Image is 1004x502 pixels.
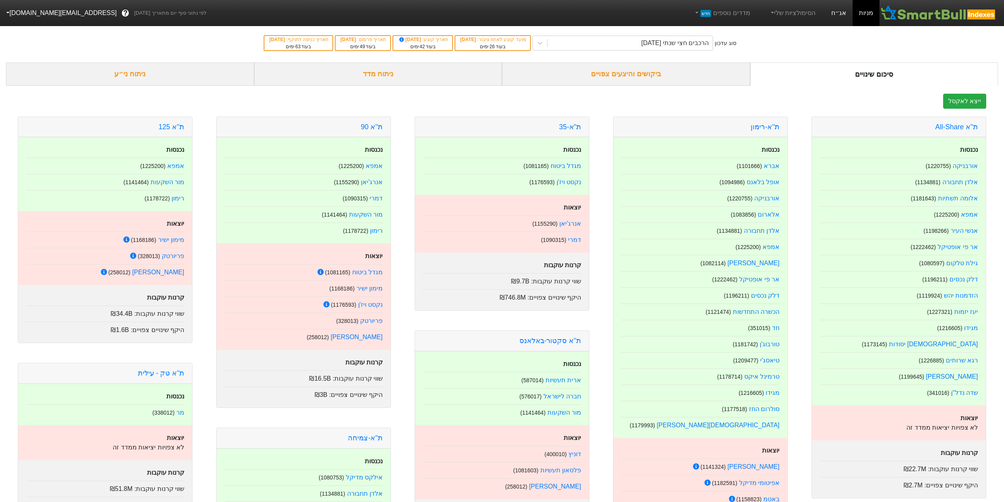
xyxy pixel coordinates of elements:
a: שדה נדל"ן [951,389,978,396]
a: ת''א All-Share [935,123,978,131]
strong: קרנות עוקבות [147,294,184,301]
a: מגדל ביטוח [352,269,383,276]
div: שווי קרנות עוקבות : [820,461,978,474]
a: מימון ישיר [357,285,383,292]
strong: קרנות עוקבות [147,469,184,476]
small: ( 1168186 ) [329,285,355,292]
strong: יוצאות [167,220,184,227]
small: ( 1225200 ) [736,244,761,250]
small: ( 258012 ) [307,334,329,340]
a: אילקס מדיקל [346,474,383,481]
a: מגידו [766,389,779,396]
small: ( 1225200 ) [140,163,166,169]
strong: נכנסות [762,146,779,153]
small: ( 1134881 ) [915,179,940,185]
a: חד [772,325,779,331]
small: ( 1209477 ) [733,357,759,364]
a: טרמינל איקס [744,373,779,380]
a: אברא [764,162,779,169]
a: מגידו [964,325,978,331]
div: שווי קרנות עוקבות : [423,273,581,286]
strong: יוצאות [365,253,383,259]
small: ( 1081165 ) [325,269,350,276]
small: ( 1155290 ) [334,179,359,185]
small: ( 1199645 ) [899,374,924,380]
small: ( 1196211 ) [922,276,947,283]
a: מור השקעות [349,211,383,218]
small: ( 1081603 ) [513,467,538,474]
span: 42 [420,44,425,49]
button: ייצא לאקסל [943,94,986,109]
a: [PERSON_NAME] [727,463,779,470]
div: היקף שינויים צפויים : [423,289,581,302]
span: ? [123,8,128,19]
small: ( 1176593 ) [529,179,555,185]
a: [PERSON_NAME] [132,269,184,276]
span: ₪16.5B [309,375,331,382]
small: ( 1168186 ) [131,237,156,243]
small: ( 1101666 ) [737,163,762,169]
strong: נכנסות [166,146,184,153]
a: אמפא [961,211,978,218]
small: ( 1225200 ) [934,211,959,218]
span: 26 [489,44,494,49]
div: תאריך קובע : [397,36,448,43]
span: ₪51.8M [110,485,132,492]
a: ת''א-צמיחה [348,434,383,442]
a: אנרג'יאן [559,220,581,227]
a: אמפא [366,162,383,169]
a: הסימולציות שלי [766,5,819,21]
small: ( 328013 ) [138,253,160,259]
a: אפיטומי מדיקל [739,479,779,486]
small: ( 341016 ) [927,390,949,396]
a: מדדים נוספיםחדש [691,5,753,21]
strong: קרנות עוקבות [544,262,581,268]
a: [PERSON_NAME] [529,483,581,490]
a: דלק נכסים [751,292,779,299]
a: הזדמנות יהש [944,292,978,299]
strong: קרנות עוקבות [941,449,978,456]
small: ( 1181742 ) [733,341,758,347]
strong: נכנסות [563,146,581,153]
span: [DATE] [340,37,357,42]
a: דוניץ [568,451,581,457]
a: אלדן תחבורה [347,490,383,497]
a: נקסט ויז'ן [557,179,581,185]
small: ( 1182591 ) [712,480,737,486]
div: היקף שינויים צפויים : [26,322,184,335]
small: ( 258012 ) [108,269,130,276]
strong: יוצאות [167,434,184,441]
div: תאריך כניסה לתוקף : [268,36,328,43]
strong: נכנסות [166,393,184,400]
div: שווי קרנות עוקבות : [225,370,383,383]
small: ( 1181643 ) [911,195,936,202]
span: [DATE] [398,37,423,42]
small: ( 1216605 ) [739,390,764,396]
strong: נכנסות [365,146,383,153]
small: ( 338012 ) [152,410,174,416]
small: ( 1178722 ) [145,195,170,202]
a: ת''א 90 [361,123,383,131]
div: ביקושים והיצעים צפויים [502,62,750,86]
a: אלדן תחבורה [942,179,978,185]
div: היקף שינויים צפויים : [820,477,978,490]
small: ( 1178714 ) [717,374,742,380]
div: בעוד ימים [268,43,328,50]
a: יעז יזמות [954,308,978,315]
small: ( 1173145 ) [862,341,887,347]
a: ארית תעשיות [545,377,581,383]
strong: קרנות עוקבות [345,359,383,366]
small: ( 258012 ) [505,483,527,490]
span: ₪22.7M [904,466,926,472]
span: [DATE] [460,37,477,42]
a: אלארום [758,211,779,218]
small: ( 1216605 ) [937,325,962,331]
small: ( 328013 ) [336,318,358,324]
span: ₪2.7M [904,482,923,489]
div: בעוד ימים [340,43,386,50]
a: דמרי [370,195,383,202]
a: רגא שרותים [946,357,978,364]
small: ( 1080597 ) [919,260,944,266]
a: אנרג'יאן [361,179,383,185]
a: אופל בלאנס [747,179,779,185]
